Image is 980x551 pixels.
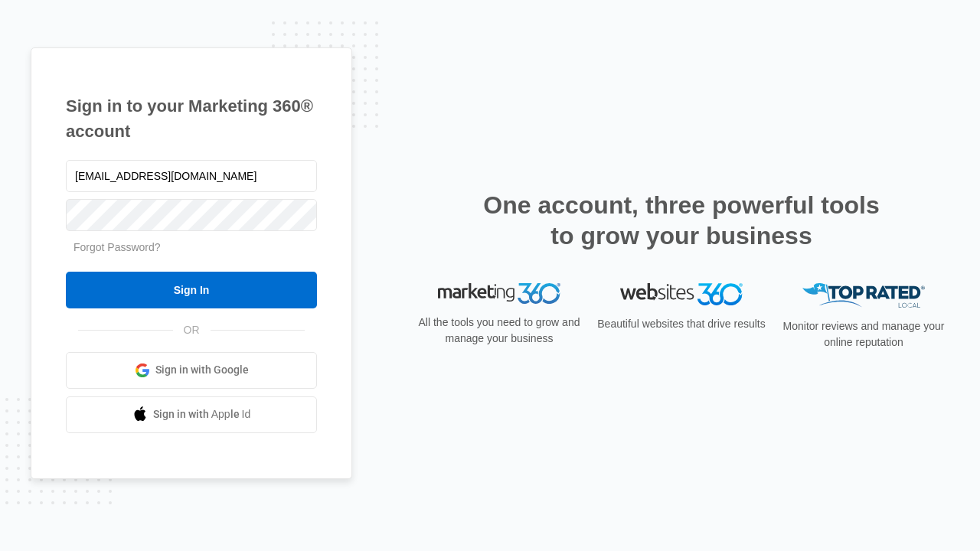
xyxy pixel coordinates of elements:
[66,396,317,433] a: Sign in with Apple Id
[66,93,317,144] h1: Sign in to your Marketing 360® account
[438,283,560,305] img: Marketing 360
[802,283,925,308] img: Top Rated Local
[66,272,317,308] input: Sign In
[73,241,161,253] a: Forgot Password?
[778,318,949,350] p: Monitor reviews and manage your online reputation
[66,160,317,192] input: Email
[620,283,743,305] img: Websites 360
[153,406,251,422] span: Sign in with Apple Id
[596,316,767,332] p: Beautiful websites that drive results
[155,362,249,378] span: Sign in with Google
[413,315,585,347] p: All the tools you need to grow and manage your business
[173,322,211,338] span: OR
[66,352,317,389] a: Sign in with Google
[479,190,884,251] h2: One account, three powerful tools to grow your business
